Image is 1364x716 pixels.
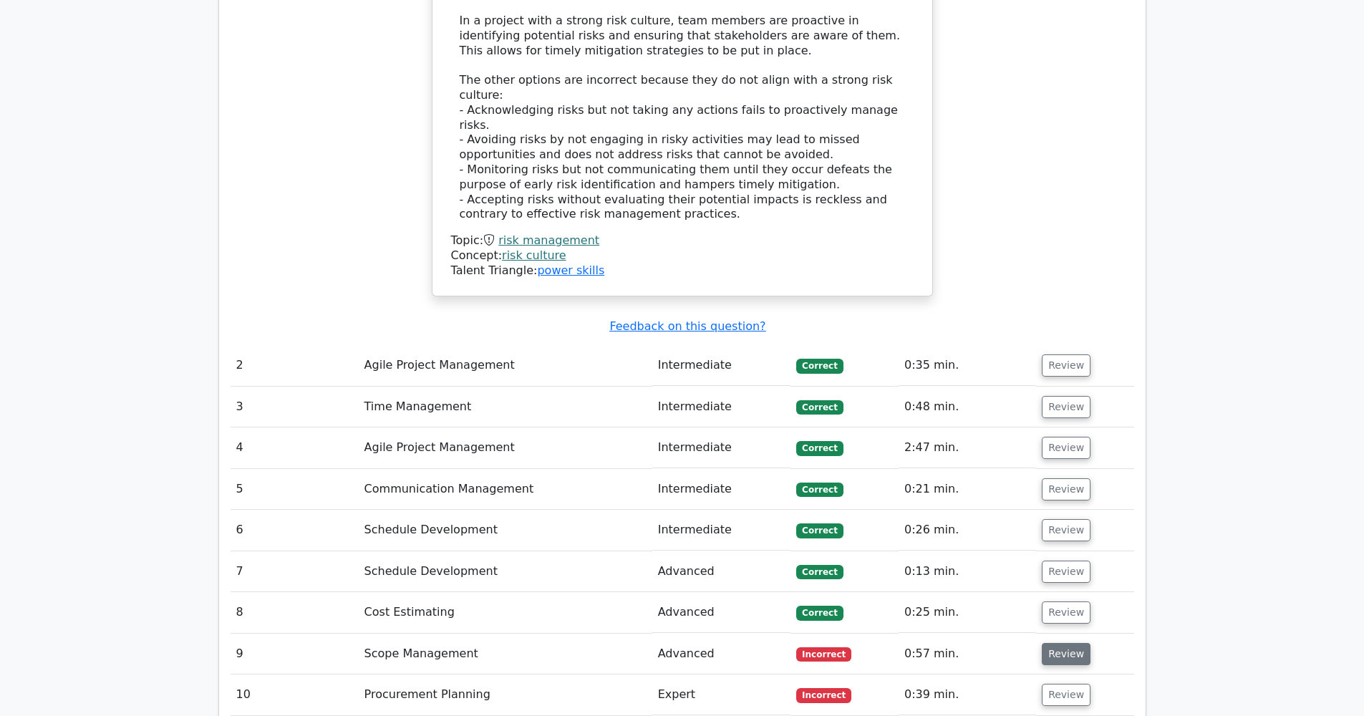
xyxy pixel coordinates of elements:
td: 0:39 min. [899,674,1036,715]
td: Cost Estimating [359,592,652,633]
td: Advanced [652,592,791,633]
td: 7 [231,551,359,592]
div: Topic: [451,233,914,248]
td: 2:47 min. [899,427,1036,468]
button: Review [1042,519,1090,541]
button: Review [1042,601,1090,624]
td: 9 [231,634,359,674]
div: Talent Triangle: [451,233,914,278]
span: Correct [796,565,843,579]
td: 3 [231,387,359,427]
td: Time Management [359,387,652,427]
td: Advanced [652,551,791,592]
span: Correct [796,606,843,620]
td: 0:48 min. [899,387,1036,427]
td: Agile Project Management [359,427,652,468]
td: Intermediate [652,510,791,551]
span: Correct [796,441,843,455]
a: risk management [498,233,599,247]
td: 5 [231,469,359,510]
td: 0:57 min. [899,634,1036,674]
td: 6 [231,510,359,551]
td: Intermediate [652,469,791,510]
span: Incorrect [796,688,851,702]
button: Review [1042,396,1090,418]
a: Feedback on this question? [609,319,765,333]
td: Intermediate [652,427,791,468]
td: Expert [652,674,791,715]
a: power skills [537,263,604,277]
button: Review [1042,478,1090,500]
td: Advanced [652,634,791,674]
span: Correct [796,523,843,538]
button: Review [1042,643,1090,665]
span: Correct [796,400,843,415]
span: Incorrect [796,647,851,662]
button: Review [1042,684,1090,706]
button: Review [1042,354,1090,377]
td: 0:13 min. [899,551,1036,592]
td: 2 [231,345,359,386]
td: Intermediate [652,345,791,386]
td: 0:21 min. [899,469,1036,510]
td: Intermediate [652,387,791,427]
button: Review [1042,561,1090,583]
td: 0:35 min. [899,345,1036,386]
td: 4 [231,427,359,468]
td: 0:25 min. [899,592,1036,633]
div: Concept: [451,248,914,263]
td: Scope Management [359,634,652,674]
td: Schedule Development [359,510,652,551]
button: Review [1042,437,1090,459]
span: Correct [796,483,843,497]
a: risk culture [502,248,566,262]
td: Communication Management [359,469,652,510]
span: Correct [796,359,843,373]
td: 0:26 min. [899,510,1036,551]
td: Procurement Planning [359,674,652,715]
td: Schedule Development [359,551,652,592]
td: Agile Project Management [359,345,652,386]
td: 8 [231,592,359,633]
td: 10 [231,674,359,715]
